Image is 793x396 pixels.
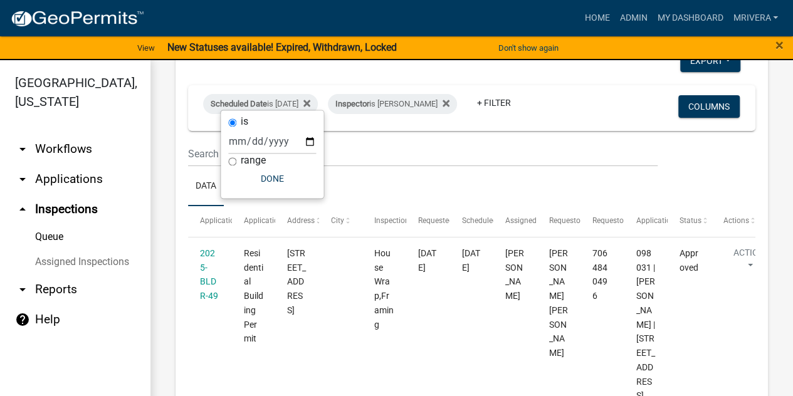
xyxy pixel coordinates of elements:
[505,216,570,225] span: Assigned Inspector
[493,206,537,236] datatable-header-cell: Assigned Inspector
[15,312,30,327] i: help
[328,94,457,114] div: is [PERSON_NAME]
[287,216,315,225] span: Address
[668,206,712,236] datatable-header-cell: Status
[15,172,30,187] i: arrow_drop_down
[362,206,406,236] datatable-header-cell: Inspection Type
[711,206,755,236] datatable-header-cell: Actions
[549,248,567,358] span: Michele Rivera BRAD ASHURST
[580,206,624,236] datatable-header-cell: Requestor Phone
[461,216,515,225] span: Scheduled Time
[241,155,266,165] label: range
[723,216,749,225] span: Actions
[232,206,276,236] datatable-header-cell: Application Type
[15,202,30,217] i: arrow_drop_up
[188,206,232,236] datatable-header-cell: Application
[241,117,248,127] label: is
[335,99,369,108] span: Inspector
[244,216,301,225] span: Application Type
[728,6,783,30] a: mrivera
[549,216,605,225] span: Requestor Name
[636,216,715,225] span: Application Description
[228,167,316,190] button: Done
[680,216,701,225] span: Status
[200,248,218,301] a: 2025-BLDR-49
[275,206,319,236] datatable-header-cell: Address
[505,248,524,301] span: Cedrick Moreland
[188,141,658,167] input: Search for inspections
[15,282,30,297] i: arrow_drop_down
[467,91,521,114] a: + Filter
[537,206,580,236] datatable-header-cell: Requestor Name
[775,36,784,54] span: ×
[678,95,740,118] button: Columns
[244,248,263,344] span: Residential Building Permit
[614,6,652,30] a: Admin
[592,216,650,225] span: Requestor Phone
[418,216,471,225] span: Requested Date
[188,167,224,207] a: Data
[680,49,740,72] button: Export
[287,248,306,315] span: 679 HARMONY RD
[493,38,564,58] button: Don't show again
[624,206,668,236] datatable-header-cell: Application Description
[203,94,318,114] div: is [DATE]
[374,216,428,225] span: Inspection Type
[680,248,698,273] span: Approved
[579,6,614,30] a: Home
[211,99,267,108] span: Scheduled Date
[652,6,728,30] a: My Dashboard
[319,206,363,236] datatable-header-cell: City
[167,41,397,53] strong: New Statuses available! Expired, Withdrawn, Locked
[406,206,450,236] datatable-header-cell: Requested Date
[449,206,493,236] datatable-header-cell: Scheduled Time
[592,248,607,301] span: 7064840496
[331,216,344,225] span: City
[200,216,239,225] span: Application
[15,142,30,157] i: arrow_drop_down
[132,38,160,58] a: View
[775,38,784,53] button: Close
[723,246,775,278] button: Action
[461,246,481,275] div: [DATE]
[374,248,394,330] span: House Wrap,Framing
[418,248,436,273] span: 08/20/2025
